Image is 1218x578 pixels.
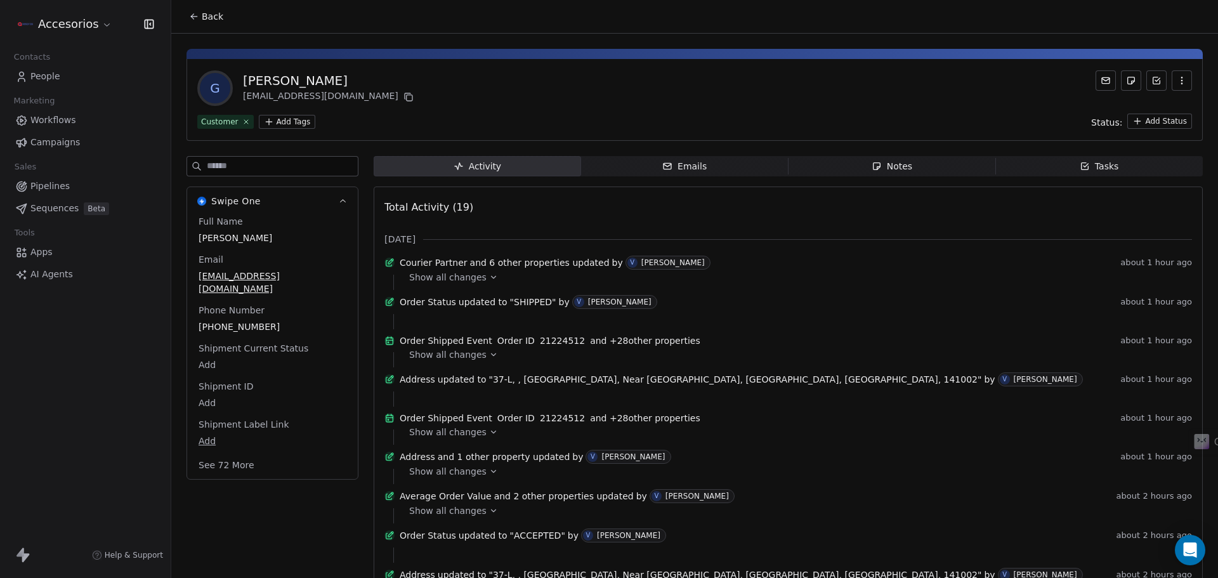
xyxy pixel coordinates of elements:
[38,16,99,32] span: Accesorios
[459,296,507,308] span: updated to
[1091,116,1122,129] span: Status:
[84,202,109,215] span: Beta
[10,242,160,263] a: Apps
[559,296,570,308] span: by
[196,304,267,317] span: Phone Number
[197,197,206,206] img: Swipe One
[187,187,358,215] button: Swipe OneSwipe One
[665,492,729,501] div: [PERSON_NAME]
[400,490,492,502] span: Average Order Value
[196,342,311,355] span: Shipment Current Status
[8,48,56,67] span: Contacts
[1120,258,1192,268] span: about 1 hour ago
[597,531,660,540] div: [PERSON_NAME]
[10,66,160,87] a: People
[1127,114,1192,129] button: Add Status
[18,16,33,32] img: Accesorios-AMZ-Logo.png
[540,334,585,347] span: 21224512
[259,115,316,129] button: Add Tags
[202,10,223,23] span: Back
[384,233,416,246] span: [DATE]
[1080,160,1119,173] div: Tasks
[15,13,115,35] button: Accesorios
[409,348,487,361] span: Show all changes
[497,412,535,424] span: Order ID
[400,412,492,424] span: Order Shipped Event
[10,132,160,153] a: Campaigns
[1120,336,1192,346] span: about 1 hour ago
[196,380,256,393] span: Shipment ID
[872,160,912,173] div: Notes
[400,296,456,308] span: Order Status
[30,114,76,127] span: Workflows
[409,271,487,284] span: Show all changes
[630,258,634,268] div: V
[10,264,160,285] a: AI Agents
[1175,535,1205,565] div: Open Intercom Messenger
[105,550,163,560] span: Help & Support
[510,296,556,308] span: "SHIPPED"
[577,297,581,307] div: V
[384,201,473,213] span: Total Activity (19)
[30,180,70,193] span: Pipelines
[591,452,595,462] div: V
[489,373,982,386] span: "37-L, , [GEOGRAPHIC_DATA], Near [GEOGRAPHIC_DATA], [GEOGRAPHIC_DATA], [GEOGRAPHIC_DATA], 141002"
[196,215,246,228] span: Full Name
[191,454,262,476] button: See 72 More
[572,450,583,463] span: by
[409,271,1183,284] a: Show all changes
[1002,374,1007,384] div: V
[199,320,346,333] span: [PHONE_NUMBER]
[1120,297,1192,307] span: about 1 hour ago
[199,232,346,244] span: [PERSON_NAME]
[409,465,1183,478] a: Show all changes
[409,504,1183,517] a: Show all changes
[400,450,435,463] span: Address
[10,198,160,219] a: SequencesBeta
[409,504,487,517] span: Show all changes
[92,550,163,560] a: Help & Support
[662,160,707,173] div: Emails
[400,334,492,347] span: Order Shipped Event
[590,334,700,347] span: and + 28 other properties
[199,358,346,371] span: Add
[199,435,346,447] span: Add
[636,490,647,502] span: by
[30,70,60,83] span: People
[438,450,570,463] span: and 1 other property updated
[438,373,487,386] span: updated to
[211,195,261,207] span: Swipe One
[199,270,346,295] span: [EMAIL_ADDRESS][DOMAIN_NAME]
[984,373,995,386] span: by
[30,246,53,259] span: Apps
[9,157,42,176] span: Sales
[1120,413,1192,423] span: about 1 hour ago
[612,256,623,269] span: by
[30,136,80,149] span: Campaigns
[470,256,610,269] span: and 6 other properties updated
[1120,374,1192,384] span: about 1 hour ago
[30,202,79,215] span: Sequences
[409,426,487,438] span: Show all changes
[243,89,416,105] div: [EMAIL_ADDRESS][DOMAIN_NAME]
[10,176,160,197] a: Pipelines
[187,215,358,479] div: Swipe OneSwipe One
[409,348,1183,361] a: Show all changes
[400,373,435,386] span: Address
[586,530,591,541] div: V
[654,491,658,501] div: V
[540,412,585,424] span: 21224512
[1116,530,1192,541] span: about 2 hours ago
[400,529,456,542] span: Order Status
[641,258,705,267] div: [PERSON_NAME]
[30,268,73,281] span: AI Agents
[494,490,634,502] span: and 2 other properties updated
[400,256,468,269] span: Courier Partner
[510,529,565,542] span: "ACCEPTED"
[601,452,665,461] div: [PERSON_NAME]
[181,5,231,28] button: Back
[9,223,40,242] span: Tools
[8,91,60,110] span: Marketing
[199,397,346,409] span: Add
[201,116,239,128] div: Customer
